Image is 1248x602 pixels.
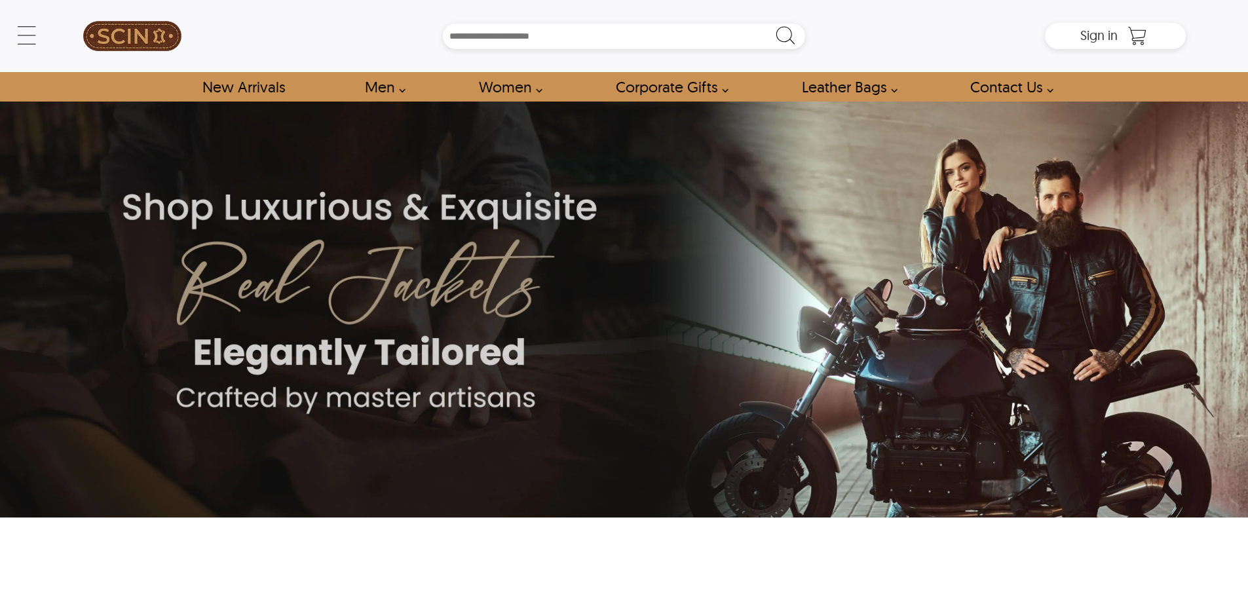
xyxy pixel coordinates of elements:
a: Shopping Cart [1124,26,1150,46]
a: SCIN [62,7,202,66]
a: Shop New Arrivals [187,72,299,102]
a: contact-us [955,72,1061,102]
img: SCIN [83,7,181,66]
a: Shop Women Leather Jackets [464,72,550,102]
a: shop men's leather jackets [350,72,413,102]
span: Sign in [1080,27,1118,43]
a: Shop Leather Corporate Gifts [601,72,736,102]
a: Shop Leather Bags [787,72,905,102]
a: Sign in [1080,31,1118,42]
